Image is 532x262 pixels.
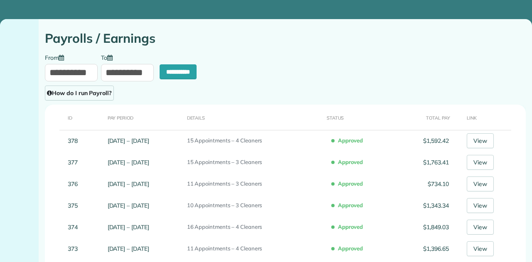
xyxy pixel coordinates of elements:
[104,105,184,130] th: Pay Period
[184,195,323,216] td: 10 Appointments – 3 Cleaners
[467,133,494,148] a: View
[333,241,367,255] span: Approved
[45,216,104,238] td: 374
[108,245,149,252] a: [DATE] – [DATE]
[184,105,323,130] th: Details
[108,137,149,144] a: [DATE] – [DATE]
[108,202,149,209] a: [DATE] – [DATE]
[333,133,367,147] span: Approved
[333,198,367,212] span: Approved
[45,173,104,195] td: 376
[108,159,149,166] a: [DATE] – [DATE]
[399,173,452,195] td: $734.10
[333,176,367,191] span: Approved
[184,173,323,195] td: 11 Appointments – 3 Cleaners
[399,105,452,130] th: Total Pay
[399,216,452,238] td: $1,849.03
[467,176,494,191] a: View
[45,32,526,45] h1: Payrolls / Earnings
[399,195,452,216] td: $1,343.34
[452,105,526,130] th: Link
[101,54,117,61] label: To
[45,54,68,61] label: From
[184,216,323,238] td: 16 Appointments – 4 Cleaners
[45,152,104,173] td: 377
[467,241,494,256] a: View
[184,152,323,173] td: 15 Appointments – 3 Cleaners
[45,195,104,216] td: 375
[333,220,367,234] span: Approved
[467,155,494,170] a: View
[467,220,494,235] a: View
[399,130,452,152] td: $1,592.42
[399,238,452,260] td: $1,396.65
[45,130,104,152] td: 378
[108,223,149,231] a: [DATE] – [DATE]
[323,105,399,130] th: Status
[108,180,149,188] a: [DATE] – [DATE]
[399,152,452,173] td: $1,763.41
[45,238,104,260] td: 373
[184,238,323,260] td: 11 Appointments – 4 Cleaners
[184,130,323,152] td: 15 Appointments – 4 Cleaners
[45,86,114,100] a: How do I run Payroll?
[45,105,104,130] th: ID
[467,198,494,213] a: View
[333,155,367,169] span: Approved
